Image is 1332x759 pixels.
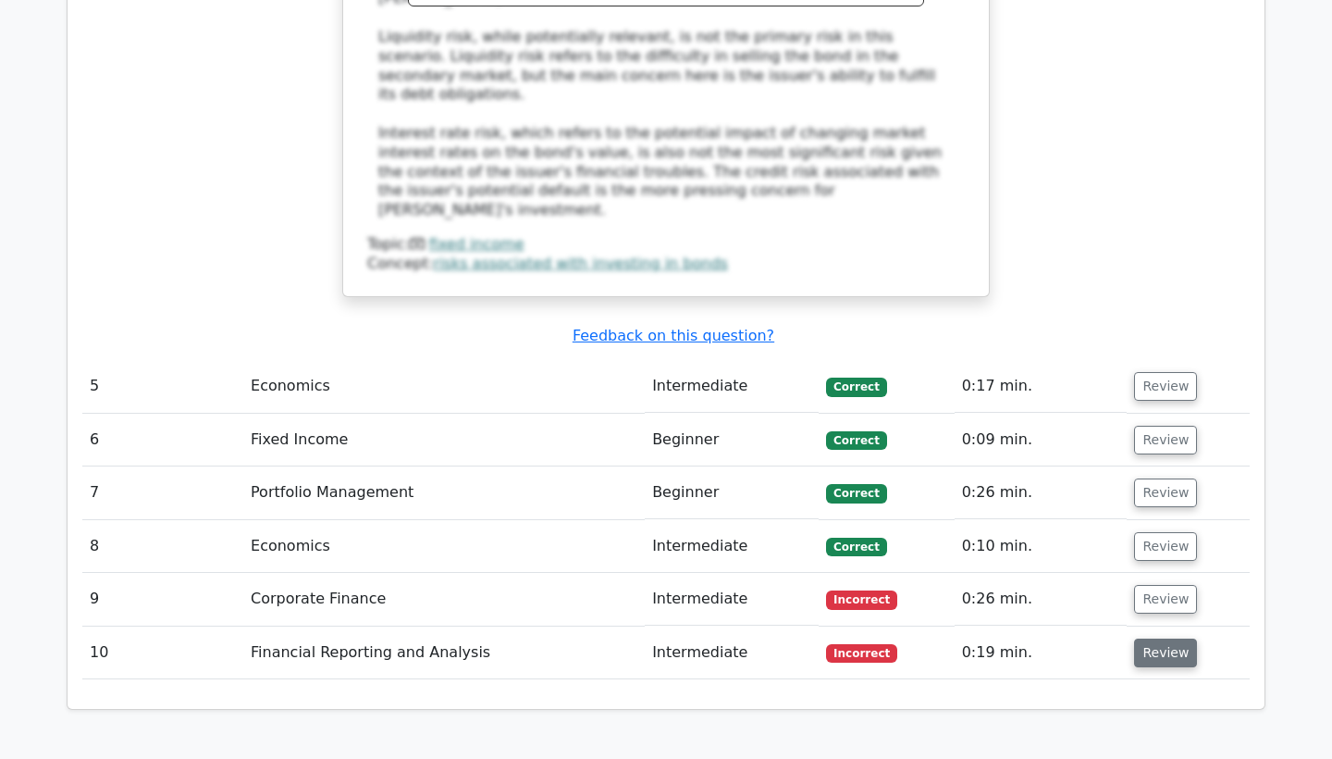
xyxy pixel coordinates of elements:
[82,627,243,679] td: 10
[429,235,524,253] a: fixed income
[955,360,1128,413] td: 0:17 min.
[645,520,819,573] td: Intermediate
[955,467,1128,519] td: 0:26 min.
[1134,532,1197,561] button: Review
[243,573,645,626] td: Corporate Finance
[826,644,897,663] span: Incorrect
[243,520,645,573] td: Economics
[1134,372,1197,401] button: Review
[243,360,645,413] td: Economics
[243,414,645,467] td: Fixed Income
[243,627,645,679] td: Financial Reporting and Analysis
[955,573,1128,626] td: 0:26 min.
[826,484,886,503] span: Correct
[243,467,645,519] td: Portfolio Management
[82,360,243,413] td: 5
[82,467,243,519] td: 7
[645,573,819,626] td: Intermediate
[82,573,243,626] td: 9
[955,627,1128,679] td: 0:19 min.
[82,414,243,467] td: 6
[955,414,1128,467] td: 0:09 min.
[826,591,897,609] span: Incorrect
[367,255,965,274] div: Concept:
[826,378,886,396] span: Correct
[1134,639,1197,667] button: Review
[955,520,1128,573] td: 0:10 min.
[434,255,728,272] a: risks associated with investing in bonds
[367,235,965,255] div: Topic:
[645,627,819,679] td: Intermediate
[1134,479,1197,507] button: Review
[1134,426,1197,454] button: Review
[826,431,886,450] span: Correct
[82,520,243,573] td: 8
[1134,585,1197,614] button: Review
[645,414,819,467] td: Beginner
[826,538,886,556] span: Correct
[573,327,774,344] a: Feedback on this question?
[645,360,819,413] td: Intermediate
[645,467,819,519] td: Beginner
